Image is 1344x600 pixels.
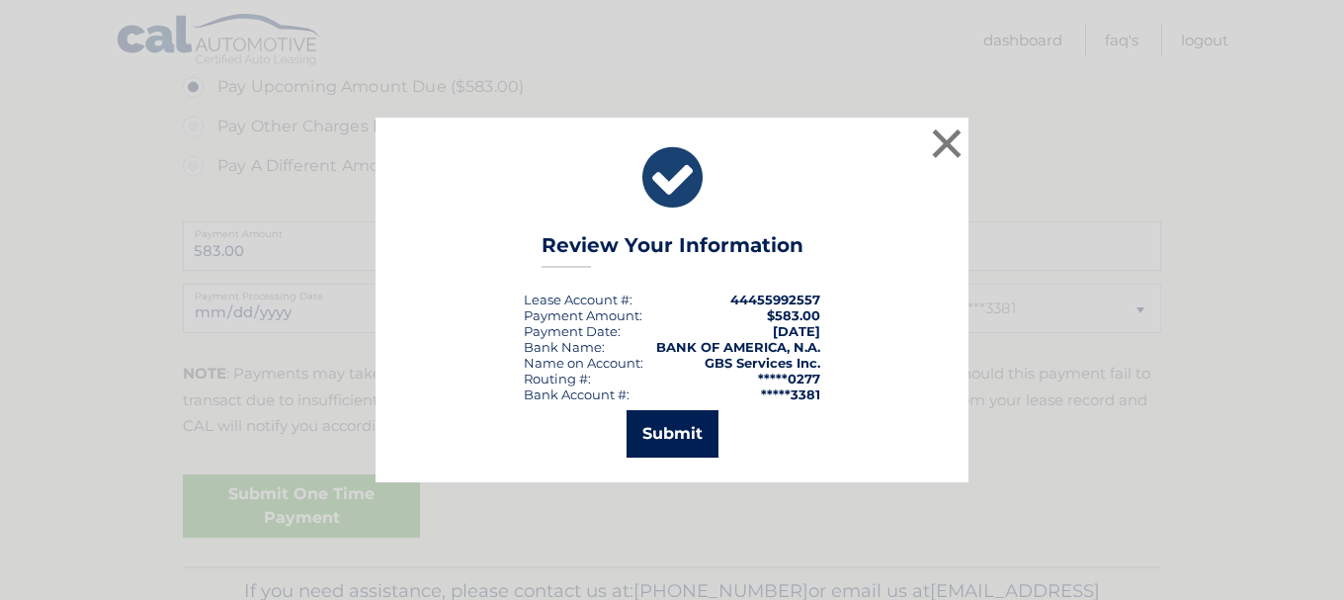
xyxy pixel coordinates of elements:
[524,371,591,386] div: Routing #:
[524,339,605,355] div: Bank Name:
[542,233,803,268] h3: Review Your Information
[656,339,820,355] strong: BANK OF AMERICA, N.A.
[524,386,630,402] div: Bank Account #:
[767,307,820,323] span: $583.00
[730,292,820,307] strong: 44455992557
[524,323,618,339] span: Payment Date
[705,355,820,371] strong: GBS Services Inc.
[524,355,643,371] div: Name on Account:
[773,323,820,339] span: [DATE]
[927,124,966,163] button: ×
[524,323,621,339] div: :
[627,410,718,458] button: Submit
[524,307,642,323] div: Payment Amount:
[524,292,632,307] div: Lease Account #:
